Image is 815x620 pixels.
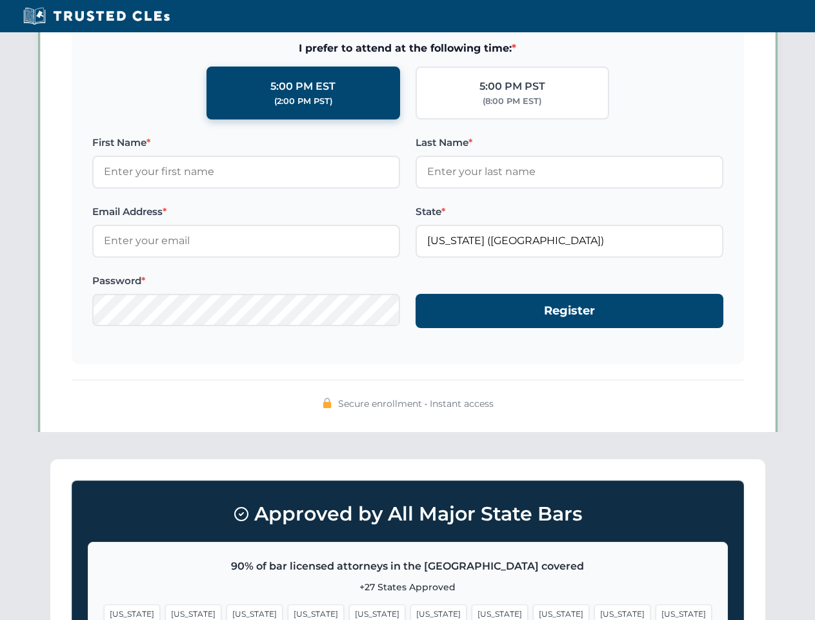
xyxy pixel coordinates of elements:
[19,6,174,26] img: Trusted CLEs
[92,204,400,220] label: Email Address
[92,225,400,257] input: Enter your email
[479,78,545,95] div: 5:00 PM PST
[92,135,400,150] label: First Name
[274,95,332,108] div: (2:00 PM PST)
[338,397,494,411] span: Secure enrollment • Instant access
[416,294,723,328] button: Register
[270,78,336,95] div: 5:00 PM EST
[104,580,712,594] p: +27 States Approved
[88,497,728,532] h3: Approved by All Major State Bars
[322,398,332,408] img: 🔒
[483,95,541,108] div: (8:00 PM EST)
[92,40,723,57] span: I prefer to attend at the following time:
[92,156,400,188] input: Enter your first name
[416,204,723,220] label: State
[104,558,712,575] p: 90% of bar licensed attorneys in the [GEOGRAPHIC_DATA] covered
[416,156,723,188] input: Enter your last name
[416,135,723,150] label: Last Name
[92,273,400,289] label: Password
[416,225,723,257] input: Florida (FL)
